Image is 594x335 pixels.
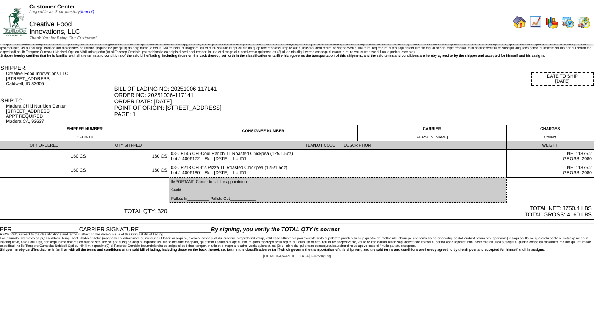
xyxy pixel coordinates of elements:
span: Customer Center [29,3,75,10]
div: Creative Food Innovations LLC [STREET_ADDRESS] Caldwell, ID 83605 [6,71,113,86]
td: CONSIGNEE NUMBER [169,125,358,141]
img: line_graph.gif [529,15,542,29]
img: home.gif [513,15,526,29]
td: ITEM/LOT CODE DESCRIPTION [169,141,506,150]
td: CARRIER [358,125,506,141]
img: ZoRoCo_Logo(Green%26Foil)%20jpg.webp [3,8,27,36]
div: Shipper hereby certifies that he is familiar with all the terms and conditions of the said bill o... [0,54,594,58]
span: Thank You for Being Our Customer! [29,36,97,41]
td: WEIGHT [506,141,594,150]
td: QTY ORDERED [0,141,88,150]
div: DATE TO SHIP [DATE] [531,72,594,86]
td: 160 CS [0,163,88,178]
div: Madera Child Nutrition Center [STREET_ADDRESS] APPT REQUIRED Madera CA, 93637 [6,104,113,124]
td: 03-CF146 CFI-Cool Ranch TL Roasted Chickpea (125/1.5oz) Lot#: 4006172 Rct: [DATE] LotID1: [169,150,506,163]
td: QTY SHIPPED [88,141,169,150]
div: [PERSON_NAME] [359,135,504,139]
a: (logout) [80,10,94,14]
td: 160 CS [88,150,169,163]
td: 160 CS [88,163,169,178]
img: graph.gif [545,15,558,29]
div: Collect [508,135,592,139]
div: SHIPPER: [0,65,114,71]
span: Logged in as Sharonestory [29,10,94,14]
td: NET: 1875.2 GROSS: 2080 [506,163,594,178]
span: By signing, you verify the TOTAL QTY is correct [211,226,339,233]
td: CHARGES [506,125,594,141]
div: CFI 2918 [2,135,167,139]
span: Creative Food Innovations, LLC [29,21,80,36]
td: SHIPPER NUMBER [0,125,169,141]
div: BILL OF LADING NO: 20251006-117141 ORDER NO: 20251006-117141 ORDER DATE: [DATE] POINT OF ORIGIN: ... [114,86,594,117]
img: calendarinout.gif [577,15,591,29]
td: TOTAL NET: 3750.4 LBS TOTAL GROSS: 4160 LBS [169,203,594,220]
td: NET: 1875.2 GROSS: 2080 [506,150,594,163]
img: calendarprod.gif [561,15,575,29]
td: TOTAL QTY: 320 [0,203,169,220]
td: IMPORTANT: Carrier to call for appointment Seal#_______________________________ Pallets In_______... [169,177,506,203]
div: SHIP TO: [0,97,114,104]
td: 160 CS [0,150,88,163]
td: 03-CF213 CFI-It's Pizza TL Roasted Chickpea (125/1.5oz) Lot#: 4006180 Rct: [DATE] LotID1: [169,163,506,178]
span: [DEMOGRAPHIC_DATA] Packaging [263,254,331,259]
